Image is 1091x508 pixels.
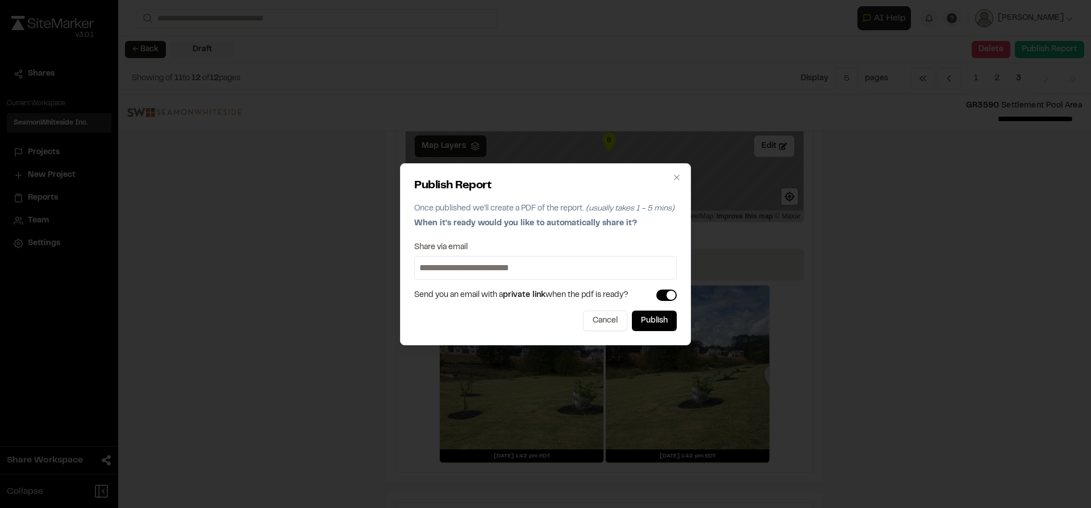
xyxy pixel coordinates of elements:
button: Cancel [583,311,627,331]
button: Publish [632,311,677,331]
p: Once published we'll create a PDF of the report. [414,203,677,215]
span: private link [503,292,545,299]
span: (usually takes 1 - 5 mins) [586,205,674,212]
span: Send you an email with a when the pdf is ready? [414,289,628,302]
h2: Publish Report [414,177,677,195]
span: When it's ready would you like to automatically share it? [414,220,637,227]
label: Share via email [414,243,468,251]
